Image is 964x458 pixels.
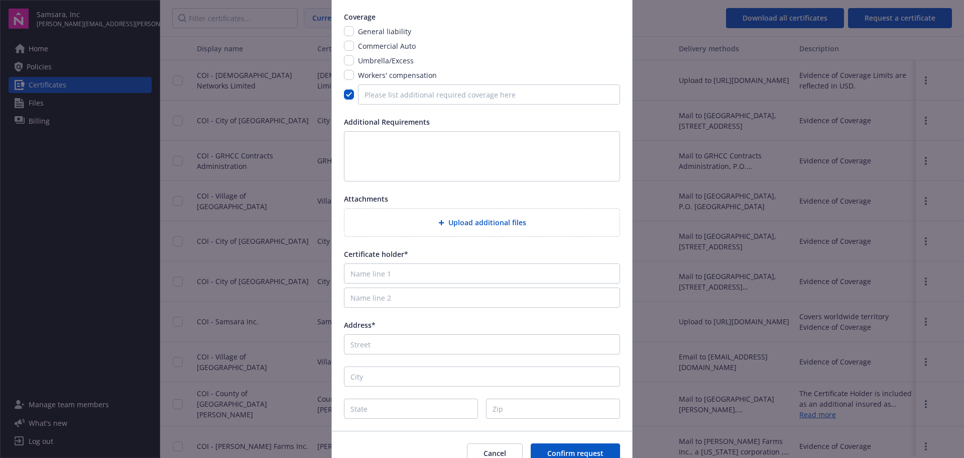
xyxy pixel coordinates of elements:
span: Certificate holder* [344,249,408,259]
input: Name line 2 [344,288,620,308]
div: Upload additional files [344,208,620,237]
span: Additional Requirements [344,117,430,127]
span: General liability [358,27,411,36]
span: Workers' compensation [358,70,437,80]
span: Upload additional files [448,217,526,228]
input: Street [344,334,620,354]
input: Zip [486,399,620,419]
span: Coverage [344,12,376,22]
input: Name line 1 [344,263,620,284]
span: Umbrella/Excess [358,56,414,65]
input: City [344,367,620,387]
span: Confirm request [547,448,604,458]
input: Please list additional required coverage here [358,84,620,105]
span: Cancel [484,448,506,458]
input: State [344,399,478,419]
span: Commercial Auto [358,41,416,51]
span: Address* [344,320,376,330]
span: Attachments [344,194,388,204]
